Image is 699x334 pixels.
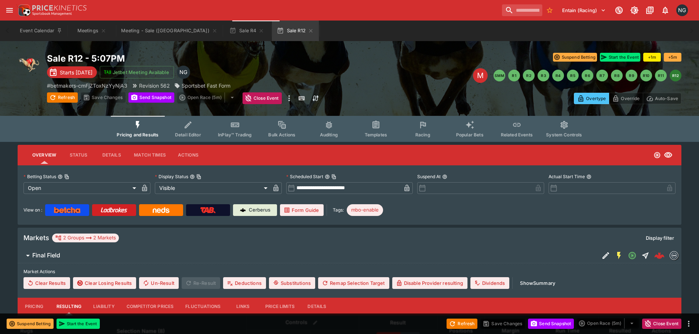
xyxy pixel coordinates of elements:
[23,182,139,194] div: Open
[226,298,259,315] button: Links
[155,182,270,194] div: Visible
[528,319,574,329] button: Send Snapshot
[609,93,643,104] button: Override
[655,95,678,102] p: Auto-Save
[447,319,477,329] button: Refresh
[628,4,641,17] button: Toggle light/dark mode
[280,204,324,216] a: Form Guide
[442,174,447,179] button: Suspend At
[95,146,128,164] button: Details
[365,132,387,137] span: Templates
[586,174,591,179] button: Actual Start Time
[574,93,681,104] div: Start From
[643,93,681,104] button: Auto-Save
[639,249,652,262] button: Straight
[18,298,51,315] button: Pricing
[117,21,222,41] button: Meeting - Sale (AUS)
[553,53,597,62] button: Suspend Betting
[628,251,637,260] svg: Open
[23,277,70,289] button: Clear Results
[51,298,87,315] button: Resulting
[101,207,127,213] img: Ladbrokes
[347,204,383,216] div: Betting Target: cerberus
[567,70,579,81] button: R5
[73,277,136,289] button: Clear Losing Results
[23,234,49,242] h5: Markets
[538,70,549,81] button: R3
[516,277,560,289] button: ShowSummary
[23,266,676,277] label: Market Actions
[642,319,681,329] button: Close Event
[473,68,488,83] div: Edit Meeting
[664,151,673,159] svg: Visible
[104,69,111,76] img: jetbet-logo.svg
[47,82,127,89] p: Copy To Clipboard
[139,82,170,89] p: Revision 562
[58,174,63,179] button: Betting StatusCopy To Clipboard
[301,298,334,315] button: Details
[62,146,95,164] button: Status
[417,173,441,180] p: Suspend At
[415,132,430,137] span: Racing
[456,132,484,137] span: Popular Bets
[223,21,270,41] button: Sale R4
[582,70,593,81] button: R6
[172,146,205,164] button: Actions
[621,95,640,102] p: Override
[15,21,67,41] button: Event Calendar
[190,174,195,179] button: Display StatusCopy To Clipboard
[68,21,115,41] button: Meetings
[586,95,606,102] p: Overtype
[60,69,92,76] p: Starts [DATE]
[179,298,226,315] button: Fluctuations
[240,207,246,213] img: Cerberus
[333,204,344,216] label: Tags:
[177,92,240,103] div: split button
[174,82,230,89] div: Sportsbet Fast Form
[285,92,294,104] button: more
[676,4,688,16] div: Nick Goss
[600,53,640,62] button: Start the Event
[546,132,582,137] span: System Controls
[196,174,201,179] button: Copy To Clipboard
[670,251,678,260] div: betmakers
[54,207,80,213] img: Betcha
[155,173,188,180] p: Display Status
[654,151,661,159] svg: Open
[139,277,178,289] button: Un-Result
[523,70,535,81] button: R2
[558,4,610,16] button: Select Tenant
[175,132,201,137] span: Detail Editor
[87,298,120,315] button: Liability
[684,319,693,328] button: more
[259,298,301,315] button: Price Limits
[502,4,542,16] input: search
[128,92,174,103] button: Send Snapshot
[544,4,556,16] button: No Bookmarks
[121,298,180,315] button: Competitor Prices
[223,277,266,289] button: Deductions
[32,5,87,11] img: PriceKinetics
[670,70,681,81] button: R12
[47,92,78,103] button: Refresh
[494,70,681,81] nav: pagination navigation
[23,204,42,216] label: View on :
[320,132,338,137] span: Auditing
[47,53,364,64] h2: Copy To Clipboard
[57,319,100,329] button: Start the Event
[233,204,277,216] a: Cerberus
[641,232,678,244] button: Display filter
[111,116,588,142] div: Event type filters
[177,66,190,79] div: Nick Goss
[331,174,336,179] button: Copy To Clipboard
[652,248,667,263] a: b9769ee0-51cd-43e9-a5b3-141c0b4181ef
[508,70,520,81] button: R1
[23,173,56,180] p: Betting Status
[643,4,656,17] button: Documentation
[599,249,612,262] button: Edit Detail
[470,277,509,289] button: Dividends
[612,249,626,262] button: SGM Enabled
[392,277,467,289] button: Disable Provider resulting
[243,92,282,104] button: Close Event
